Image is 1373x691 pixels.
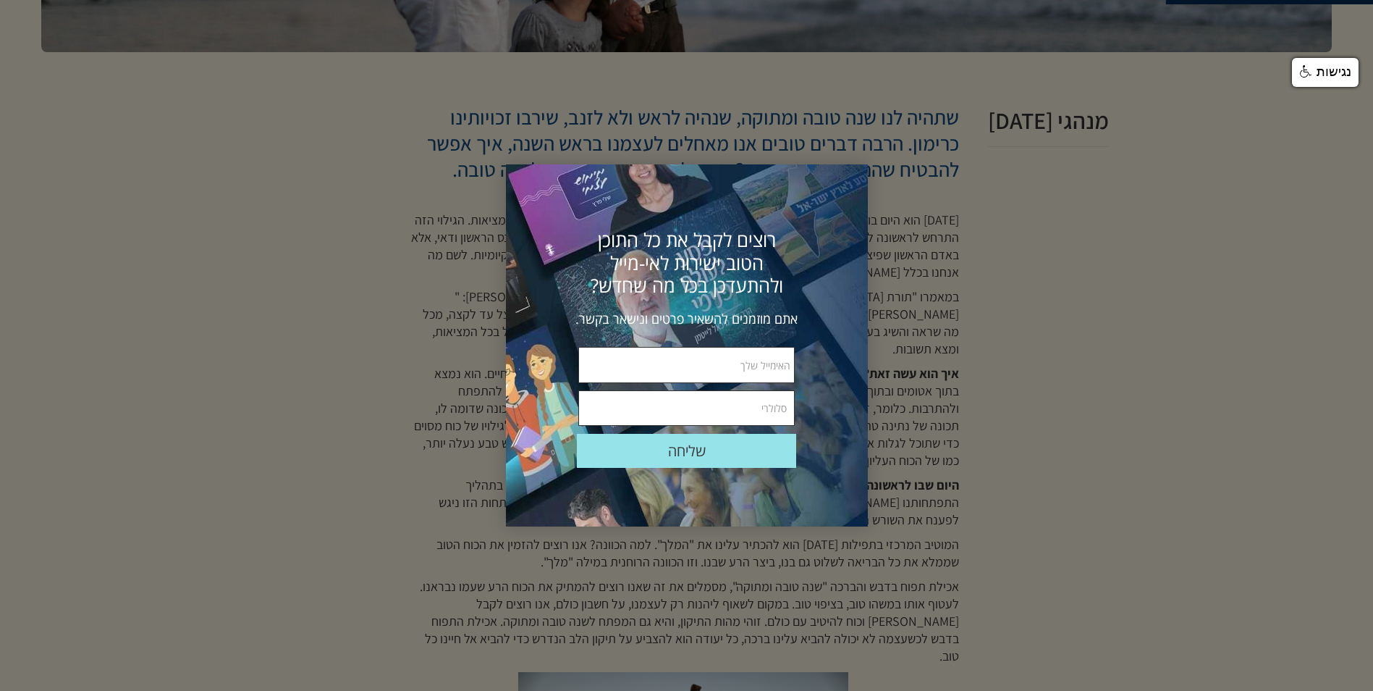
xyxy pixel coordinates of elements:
input: האימייל שלך [578,347,795,383]
div: רוצים לקבל את כל התוכן הטוב ישירות לאי-מייל ולהתעדכן בכל מה שחדש? [577,229,797,296]
span: אתם מוזמנים להשאיר פרטים ונישאר בקשר. [575,310,798,327]
img: נגישות [1300,65,1313,78]
div: אתם מוזמנים להשאיר פרטים ונישאר בקשר. [571,310,803,327]
span: רוצים לקבל את כל התוכן הטוב ישירות לאי-מייל ולהתעדכן בכל מה שחדש? [591,227,783,298]
div: שלח [577,434,796,468]
a: נגישות [1292,58,1359,87]
input: סלולרי [578,390,795,427]
span: נגישות [1317,64,1351,79]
